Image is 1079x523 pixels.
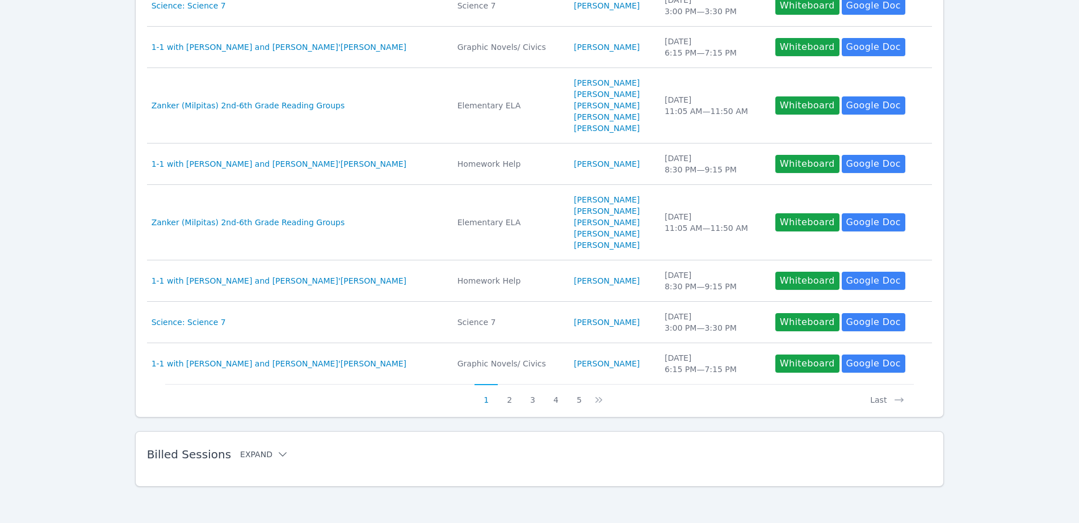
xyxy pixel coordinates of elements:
[842,272,905,290] a: Google Doc
[775,38,839,56] button: Whiteboard
[574,275,640,286] a: [PERSON_NAME]
[665,311,762,334] div: [DATE] 3:00 PM — 3:30 PM
[665,153,762,175] div: [DATE] 8:30 PM — 9:15 PM
[574,88,640,100] a: [PERSON_NAME]
[842,155,905,173] a: Google Doc
[521,384,544,406] button: 3
[568,384,591,406] button: 5
[457,158,560,170] div: Homework Help
[152,41,406,53] a: 1-1 with [PERSON_NAME] and [PERSON_NAME]'[PERSON_NAME]
[775,313,839,331] button: Whiteboard
[665,211,762,234] div: [DATE] 11:05 AM — 11:50 AM
[147,144,933,185] tr: 1-1 with [PERSON_NAME] and [PERSON_NAME]'[PERSON_NAME]Homework Help[PERSON_NAME][DATE]8:30 PM—9:1...
[152,217,345,228] a: Zanker (Milpitas) 2nd-6th Grade Reading Groups
[240,449,288,460] button: Expand
[861,384,914,406] button: Last
[457,317,560,328] div: Science 7
[574,205,640,217] a: [PERSON_NAME]
[147,260,933,302] tr: 1-1 with [PERSON_NAME] and [PERSON_NAME]'[PERSON_NAME]Homework Help[PERSON_NAME][DATE]8:30 PM—9:1...
[574,123,640,134] a: [PERSON_NAME]
[147,302,933,343] tr: Science: Science 7Science 7[PERSON_NAME][DATE]3:00 PM—3:30 PMWhiteboardGoogle Doc
[152,100,345,111] a: Zanker (Milpitas) 2nd-6th Grade Reading Groups
[152,158,406,170] a: 1-1 with [PERSON_NAME] and [PERSON_NAME]'[PERSON_NAME]
[147,68,933,144] tr: Zanker (Milpitas) 2nd-6th Grade Reading GroupsElementary ELA[PERSON_NAME][PERSON_NAME][PERSON_NAM...
[842,213,905,231] a: Google Doc
[574,228,640,239] a: [PERSON_NAME]
[152,317,226,328] a: Science: Science 7
[147,448,231,461] span: Billed Sessions
[152,275,406,286] a: 1-1 with [PERSON_NAME] and [PERSON_NAME]'[PERSON_NAME]
[842,38,905,56] a: Google Doc
[457,275,560,286] div: Homework Help
[152,358,406,369] a: 1-1 with [PERSON_NAME] and [PERSON_NAME]'[PERSON_NAME]
[475,384,498,406] button: 1
[147,185,933,260] tr: Zanker (Milpitas) 2nd-6th Grade Reading GroupsElementary ELA[PERSON_NAME][PERSON_NAME][PERSON_NAM...
[775,355,839,373] button: Whiteboard
[574,358,640,369] a: [PERSON_NAME]
[775,272,839,290] button: Whiteboard
[574,194,640,205] a: [PERSON_NAME]
[574,158,640,170] a: [PERSON_NAME]
[147,27,933,68] tr: 1-1 with [PERSON_NAME] and [PERSON_NAME]'[PERSON_NAME]Graphic Novels/ Civics[PERSON_NAME][DATE]6:...
[574,41,640,53] a: [PERSON_NAME]
[574,77,640,88] a: [PERSON_NAME]
[665,269,762,292] div: [DATE] 8:30 PM — 9:15 PM
[457,358,560,369] div: Graphic Novels/ Civics
[665,94,762,117] div: [DATE] 11:05 AM — 11:50 AM
[457,41,560,53] div: Graphic Novels/ Civics
[842,355,905,373] a: Google Doc
[574,111,640,123] a: [PERSON_NAME]
[544,384,568,406] button: 4
[842,96,905,115] a: Google Doc
[775,155,839,173] button: Whiteboard
[775,213,839,231] button: Whiteboard
[775,96,839,115] button: Whiteboard
[842,313,905,331] a: Google Doc
[574,100,640,111] a: [PERSON_NAME]
[147,343,933,384] tr: 1-1 with [PERSON_NAME] and [PERSON_NAME]'[PERSON_NAME]Graphic Novels/ Civics[PERSON_NAME][DATE]6:...
[498,384,521,406] button: 2
[574,217,640,228] a: [PERSON_NAME]
[574,317,640,328] a: [PERSON_NAME]
[457,100,560,111] div: Elementary ELA
[457,217,560,228] div: Elementary ELA
[665,36,762,58] div: [DATE] 6:15 PM — 7:15 PM
[574,239,640,251] a: [PERSON_NAME]
[665,352,762,375] div: [DATE] 6:15 PM — 7:15 PM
